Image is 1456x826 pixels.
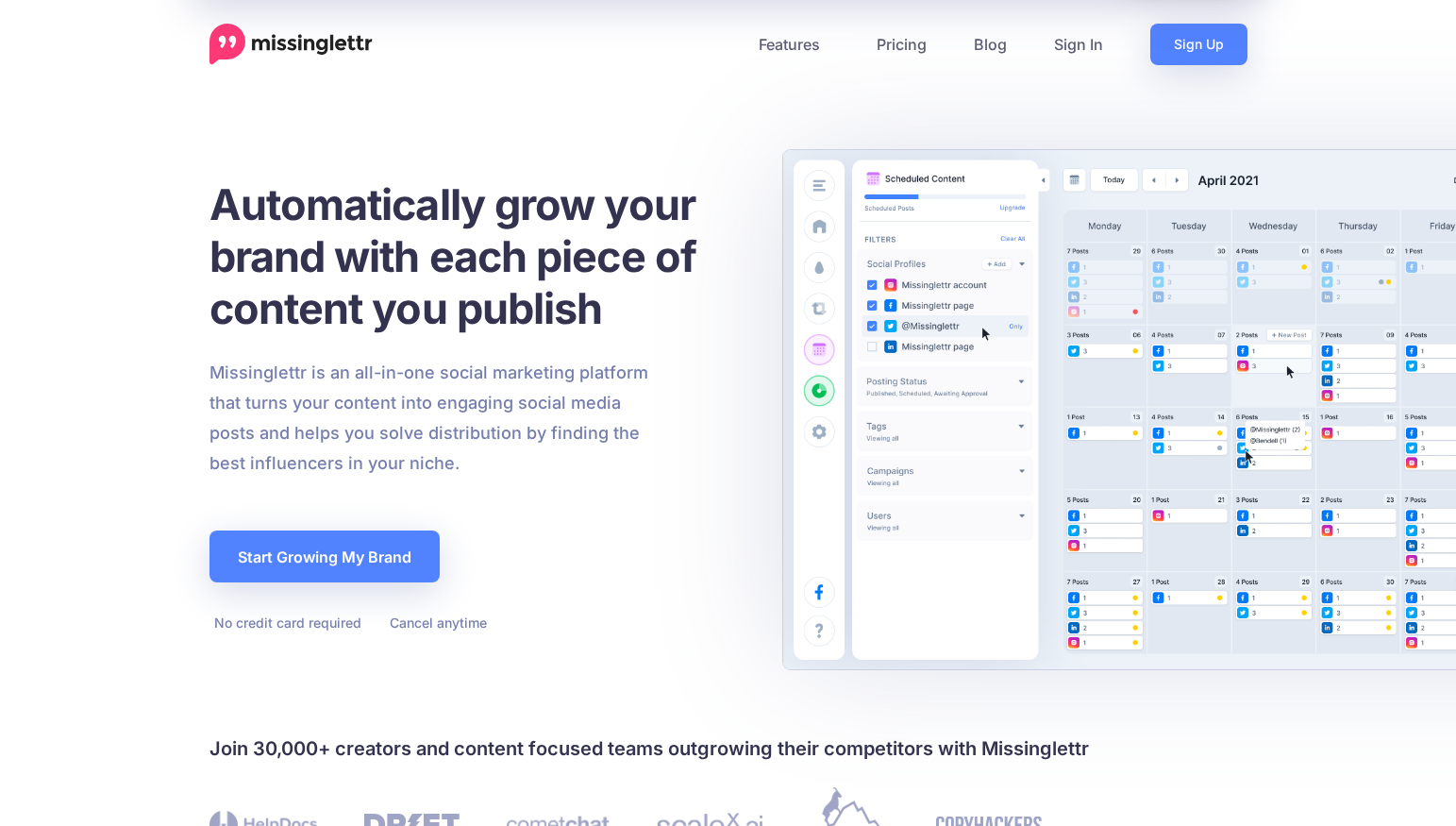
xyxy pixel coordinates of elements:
[385,611,487,634] li: Cancel anytime
[209,24,373,65] a: Home
[209,611,361,634] li: No credit card required
[853,24,950,65] a: Pricing
[209,733,1247,764] h4: Join 30,000+ creators and content focused teams outgrowing their competitors with Missinglettr
[209,178,743,334] h1: Automatically grow your brand with each piece of content you publish
[209,531,440,582] a: Start Growing My Brand
[1030,24,1127,65] a: Sign In
[1150,24,1247,65] a: Sign Up
[735,24,853,65] a: Features
[950,24,1030,65] a: Blog
[209,358,649,479] p: Missinglettr is an all-in-one social marketing platform that turns your content into engaging soc...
